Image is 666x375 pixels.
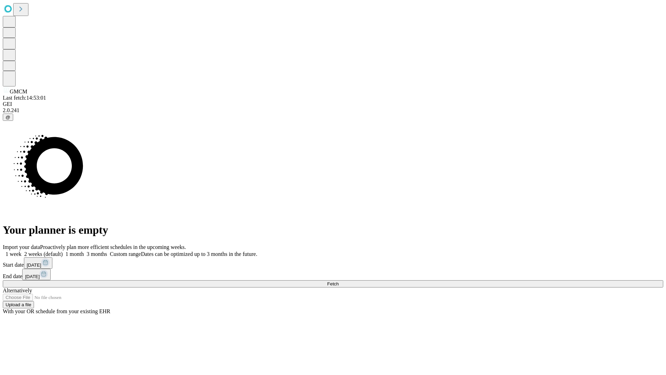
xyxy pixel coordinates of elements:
[3,301,34,308] button: Upload a file
[66,251,84,257] span: 1 month
[3,308,110,314] span: With your OR schedule from your existing EHR
[3,287,32,293] span: Alternatively
[22,269,51,280] button: [DATE]
[27,262,41,268] span: [DATE]
[3,107,663,114] div: 2.0.241
[87,251,107,257] span: 3 months
[141,251,257,257] span: Dates can be optimized up to 3 months in the future.
[3,257,663,269] div: Start date
[3,244,40,250] span: Import your data
[10,89,27,94] span: GMCM
[3,101,663,107] div: GEI
[40,244,186,250] span: Proactively plan more efficient schedules in the upcoming weeks.
[3,269,663,280] div: End date
[24,251,63,257] span: 2 weeks (default)
[3,114,13,121] button: @
[110,251,141,257] span: Custom range
[3,280,663,287] button: Fetch
[327,281,339,286] span: Fetch
[6,115,10,120] span: @
[6,251,22,257] span: 1 week
[25,274,40,279] span: [DATE]
[24,257,52,269] button: [DATE]
[3,95,46,101] span: Last fetch: 14:53:01
[3,224,663,236] h1: Your planner is empty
